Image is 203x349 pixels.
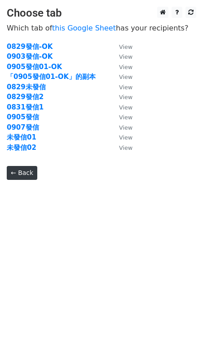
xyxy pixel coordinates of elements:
[119,74,132,80] small: View
[119,64,132,70] small: View
[52,24,116,32] a: this Google Sheet
[110,83,132,91] a: View
[7,43,53,51] a: 0829發信-OK
[119,94,132,100] small: View
[7,166,37,180] a: ← Back
[158,306,203,349] iframe: Chat Widget
[7,63,62,71] a: 0905發信01-OK
[119,114,132,121] small: View
[119,84,132,91] small: View
[110,73,132,81] a: View
[119,104,132,111] small: View
[110,93,132,101] a: View
[7,7,196,20] h3: Choose tab
[110,144,132,152] a: View
[7,73,96,81] a: 「0905發信01-OK」的副本
[7,52,53,61] a: 0903發信-OK
[119,124,132,131] small: View
[110,52,132,61] a: View
[7,133,36,141] a: 未發信01
[7,144,36,152] a: 未發信02
[7,113,39,121] a: 0905發信
[7,23,196,33] p: Which tab of has your recipients?
[7,103,44,111] a: 0831發信1
[119,134,132,141] small: View
[110,113,132,121] a: View
[110,43,132,51] a: View
[119,44,132,50] small: View
[110,133,132,141] a: View
[7,123,39,131] a: 0907發信
[7,93,44,101] a: 0829發信2
[119,53,132,60] small: View
[110,103,132,111] a: View
[110,123,132,131] a: View
[7,83,46,91] a: 0829未發信
[119,144,132,151] small: View
[110,63,132,71] a: View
